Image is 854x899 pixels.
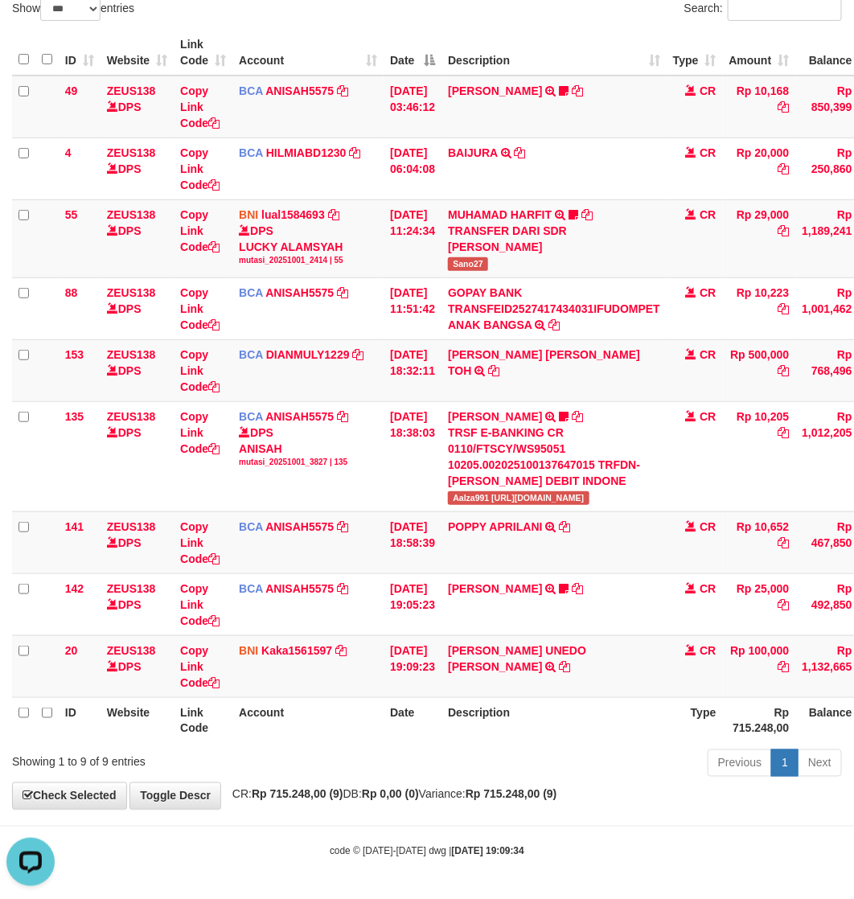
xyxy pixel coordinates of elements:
th: Description [441,697,667,743]
span: CR [700,582,716,595]
td: [DATE] 06:04:08 [384,138,441,199]
div: mutasi_20251001_3827 | 135 [239,457,377,468]
a: MUHAMAD HARFIT [448,208,552,221]
a: Copy Link Code [180,146,220,191]
th: Rp 715.248,00 [723,697,796,743]
td: Rp 29,000 [723,199,796,277]
span: BCA [239,582,263,595]
a: [PERSON_NAME] UNEDO [PERSON_NAME] [448,644,586,673]
th: Website: activate to sort column ascending [101,30,174,76]
td: Rp 20,000 [723,138,796,199]
a: Copy ALVIN AGUSTI to clipboard [572,410,583,423]
a: Copy ANISAH5575 to clipboard [337,410,348,423]
a: ZEUS138 [107,286,156,299]
th: Description: activate to sort column ascending [441,30,667,76]
td: DPS [101,76,174,138]
td: Rp 10,205 [723,401,796,511]
a: ZEUS138 [107,520,156,533]
a: Copy Rp 29,000 to clipboard [778,224,790,237]
strong: Rp 715.248,00 (9) [466,788,557,801]
td: [DATE] 18:32:11 [384,339,441,401]
td: [DATE] 19:09:23 [384,635,441,697]
td: Rp 10,652 [723,511,796,573]
span: CR [700,208,716,221]
a: Copy DIANMULY1229 to clipboard [353,348,364,361]
span: Aalza991 [URL][DOMAIN_NAME] [448,491,589,505]
a: lual1584693 [261,208,325,221]
a: ZEUS138 [107,410,156,423]
a: [PERSON_NAME] [448,410,542,423]
button: Open LiveChat chat widget [6,6,55,55]
a: Toggle Descr [129,782,221,810]
small: code © [DATE]-[DATE] dwg | [330,846,524,857]
th: Website [101,697,174,743]
a: ANISAH5575 [265,520,334,533]
a: Copy HILMIABD1230 to clipboard [349,146,360,159]
a: ANISAH5575 [265,410,334,423]
a: Copy Rp 10,652 to clipboard [778,536,790,549]
a: ZEUS138 [107,348,156,361]
span: BNI [239,644,258,657]
span: CR [700,410,716,423]
a: Copy Rp 25,000 to clipboard [778,598,790,611]
span: CR [700,348,716,361]
a: [PERSON_NAME] [448,582,542,595]
a: Copy Rp 10,205 to clipboard [778,426,790,439]
td: Rp 10,168 [723,76,796,138]
span: CR [700,520,716,533]
a: ZEUS138 [107,582,156,595]
td: Rp 100,000 [723,635,796,697]
a: Copy Link Code [180,410,220,455]
a: ANISAH5575 [265,84,334,97]
a: Copy Rp 10,168 to clipboard [778,101,790,113]
a: Kaka1561597 [261,644,332,657]
span: BCA [239,520,263,533]
td: [DATE] 19:05:23 [384,573,441,635]
span: CR [700,146,716,159]
a: GOPAY BANK TRANSFEID2527417434031IFUDOMPET ANAK BANGSA [448,286,660,331]
a: 1 [771,749,799,777]
a: Copy POPPY APRILANI to clipboard [560,520,571,533]
a: Copy Link Code [180,208,220,253]
a: Copy CARINA OCTAVIA TOH to clipboard [488,364,499,377]
a: Copy Rp 100,000 to clipboard [778,660,790,673]
a: Copy GOPAY BANK TRANSFEID2527417434031IFUDOMPET ANAK BANGSA to clipboard [549,318,560,331]
a: DIANMULY1229 [266,348,350,361]
td: Rp 500,000 [723,339,796,401]
a: [PERSON_NAME] [448,84,542,97]
a: HILMIABD1230 [266,146,347,159]
td: DPS [101,573,174,635]
div: DPS ANISAH [239,425,377,468]
a: Copy Kaka1561597 to clipboard [335,644,347,657]
span: BCA [239,410,263,423]
span: BNI [239,208,258,221]
td: [DATE] 18:38:03 [384,401,441,511]
a: Copy ANISAH5575 to clipboard [337,84,348,97]
strong: Rp 0,00 (0) [362,788,419,801]
span: Sano27 [448,257,488,271]
td: [DATE] 18:58:39 [384,511,441,573]
a: ZEUS138 [107,644,156,657]
a: ZEUS138 [107,146,156,159]
span: CR [700,84,716,97]
td: [DATE] 11:51:42 [384,277,441,339]
a: ANISAH5575 [265,286,334,299]
a: Copy Link Code [180,286,220,331]
a: Copy Link Code [180,520,220,565]
td: DPS [101,138,174,199]
th: Type: activate to sort column ascending [667,30,723,76]
strong: [DATE] 19:09:34 [452,846,524,857]
a: POPPY APRILANI [448,520,542,533]
td: DPS [101,199,174,277]
div: Showing 1 to 9 of 9 entries [12,748,344,770]
td: Rp 25,000 [723,573,796,635]
a: Copy INA PAUJANAH to clipboard [572,84,583,97]
td: [DATE] 03:46:12 [384,76,441,138]
th: ID: activate to sort column ascending [59,30,101,76]
th: Amount: activate to sort column ascending [723,30,796,76]
span: 55 [65,208,78,221]
th: Account: activate to sort column ascending [232,30,384,76]
th: Date [384,697,441,743]
a: ZEUS138 [107,208,156,221]
span: 88 [65,286,78,299]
